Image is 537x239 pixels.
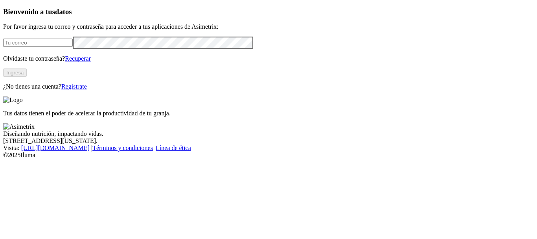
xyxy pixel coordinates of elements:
a: Línea de ética [156,145,191,151]
p: Tus datos tienen el poder de acelerar la productividad de tu granja. [3,110,534,117]
p: Por favor ingresa tu correo y contraseña para acceder a tus aplicaciones de Asimetrix: [3,23,534,30]
p: ¿No tienes una cuenta? [3,83,534,90]
button: Ingresa [3,69,27,77]
a: Regístrate [61,83,87,90]
div: Visita : | | [3,145,534,152]
p: Olvidaste tu contraseña? [3,55,534,62]
img: Asimetrix [3,123,35,130]
h3: Bienvenido a tus [3,7,534,16]
a: Términos y condiciones [92,145,153,151]
a: [URL][DOMAIN_NAME] [21,145,90,151]
div: © 2025 Iluma [3,152,534,159]
div: Diseñando nutrición, impactando vidas. [3,130,534,137]
img: Logo [3,96,23,104]
div: [STREET_ADDRESS][US_STATE]. [3,137,534,145]
a: Recuperar [65,55,91,62]
input: Tu correo [3,39,73,47]
span: datos [55,7,72,16]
